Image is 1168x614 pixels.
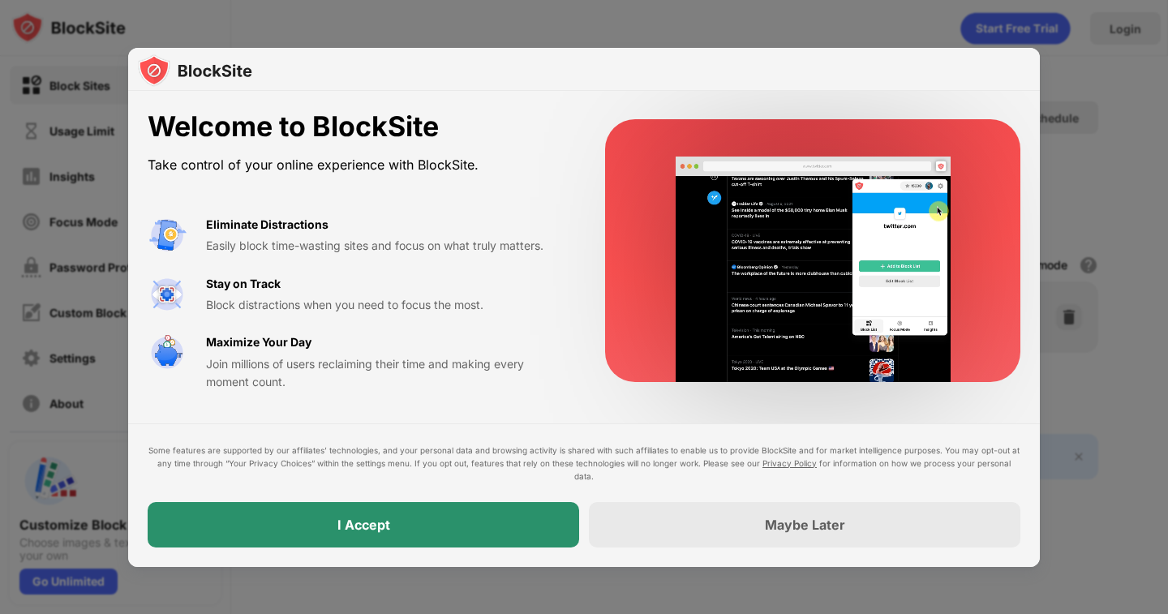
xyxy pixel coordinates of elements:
[206,275,281,293] div: Stay on Track
[206,333,311,351] div: Maximize Your Day
[206,296,566,314] div: Block distractions when you need to focus the most.
[148,333,187,372] img: value-safe-time.svg
[148,110,566,144] div: Welcome to BlockSite
[765,517,845,533] div: Maybe Later
[138,54,252,87] img: logo-blocksite.svg
[148,153,566,177] div: Take control of your online experience with BlockSite.
[148,275,187,314] img: value-focus.svg
[337,517,390,533] div: I Accept
[762,458,817,468] a: Privacy Policy
[206,216,328,234] div: Eliminate Distractions
[148,216,187,255] img: value-avoid-distractions.svg
[206,237,566,255] div: Easily block time-wasting sites and focus on what truly matters.
[148,444,1020,483] div: Some features are supported by our affiliates’ technologies, and your personal data and browsing ...
[206,355,566,392] div: Join millions of users reclaiming their time and making every moment count.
